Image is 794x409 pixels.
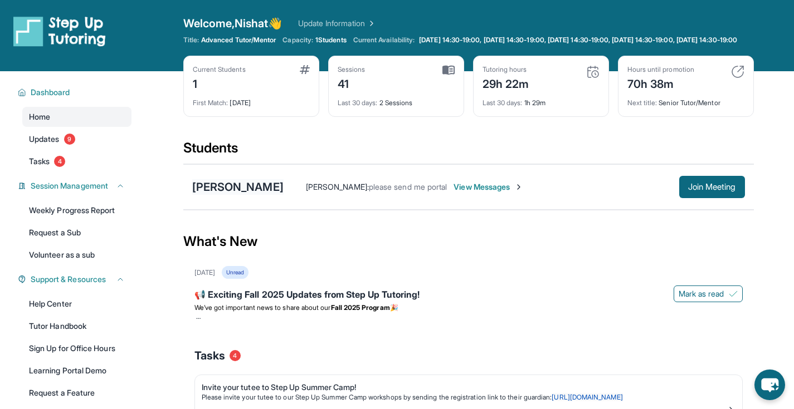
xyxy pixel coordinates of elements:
button: chat-button [754,369,785,400]
p: Please invite your tutee to our Step Up Summer Camp workshops by sending the registration link to... [202,393,727,402]
span: View Messages [454,181,523,193]
div: 2 Sessions [338,92,455,107]
span: Last 30 days : [483,98,523,107]
span: Dashboard [31,87,70,98]
img: logo [13,16,106,47]
span: Last 30 days : [338,98,378,107]
span: 1 Students [315,36,347,45]
a: Learning Portal Demo [22,361,131,381]
a: Sign Up for Office Hours [22,338,131,358]
span: Current Availability: [353,36,415,45]
img: Chevron-Right [514,183,523,191]
span: We’ve got important news to share about our [194,303,331,312]
button: Session Management [26,180,125,191]
span: 4 [54,156,65,167]
div: 1h 29m [483,92,600,107]
img: card [442,65,455,75]
span: 9 [64,134,75,145]
span: 4 [230,350,241,361]
a: Help Center [22,294,131,314]
span: [PERSON_NAME] : [306,182,369,191]
span: Updates [29,134,60,145]
a: Request a Sub [22,223,131,243]
a: Home [22,107,131,127]
div: 70h 38m [627,74,694,92]
div: Invite your tutee to Step Up Summer Camp! [202,382,727,393]
div: Tutoring hours [483,65,529,74]
span: Capacity: [282,36,313,45]
span: [DATE] 14:30-19:00, [DATE] 14:30-19:00, [DATE] 14:30-19:00, [DATE] 14:30-19:00, [DATE] 14:30-19:00 [419,36,737,45]
a: Update Information [298,18,376,29]
img: Chevron Right [365,18,376,29]
span: Join Meeting [688,184,736,190]
span: Home [29,111,50,122]
span: First Match : [193,98,228,107]
strong: Fall 2025 Program [331,303,390,312]
div: 29h 22m [483,74,529,92]
button: Dashboard [26,87,125,98]
a: [URL][DOMAIN_NAME] [552,393,622,401]
span: Support & Resources [31,274,106,285]
span: Tasks [194,348,225,363]
div: Hours until promotion [627,65,694,74]
div: [DATE] [193,92,310,107]
div: Sessions [338,65,366,74]
a: Volunteer as a sub [22,245,131,265]
div: [PERSON_NAME] [192,179,284,195]
div: 1 [193,74,246,92]
a: Weekly Progress Report [22,200,131,220]
div: 41 [338,74,366,92]
span: Tasks [29,156,50,167]
img: card [300,65,310,74]
span: Next title : [627,98,657,107]
div: 📢 Exciting Fall 2025 Updates from Step Up Tutoring! [194,288,743,303]
div: What's New [183,217,754,266]
img: card [586,65,600,78]
img: card [731,65,744,78]
span: Title: [183,36,199,45]
div: Students [183,139,754,164]
div: Current Students [193,65,246,74]
span: Advanced Tutor/Mentor [201,36,276,45]
span: Session Management [31,180,108,191]
button: Support & Resources [26,274,125,285]
a: Updates9 [22,129,131,149]
img: Mark as read [729,289,738,298]
span: Welcome, Nishat 👋 [183,16,282,31]
button: Join Meeting [679,176,745,198]
a: Tasks4 [22,151,131,171]
span: please send me portal [369,182,447,191]
span: Mark as read [679,288,724,299]
button: Mark as read [674,285,743,302]
a: [DATE] 14:30-19:00, [DATE] 14:30-19:00, [DATE] 14:30-19:00, [DATE] 14:30-19:00, [DATE] 14:30-19:00 [417,36,739,45]
div: [DATE] [194,268,215,277]
div: Unread [222,266,249,279]
div: Senior Tutor/Mentor [627,92,744,107]
a: Tutor Handbook [22,316,131,336]
span: 🎉 [390,303,398,312]
a: Request a Feature [22,383,131,403]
